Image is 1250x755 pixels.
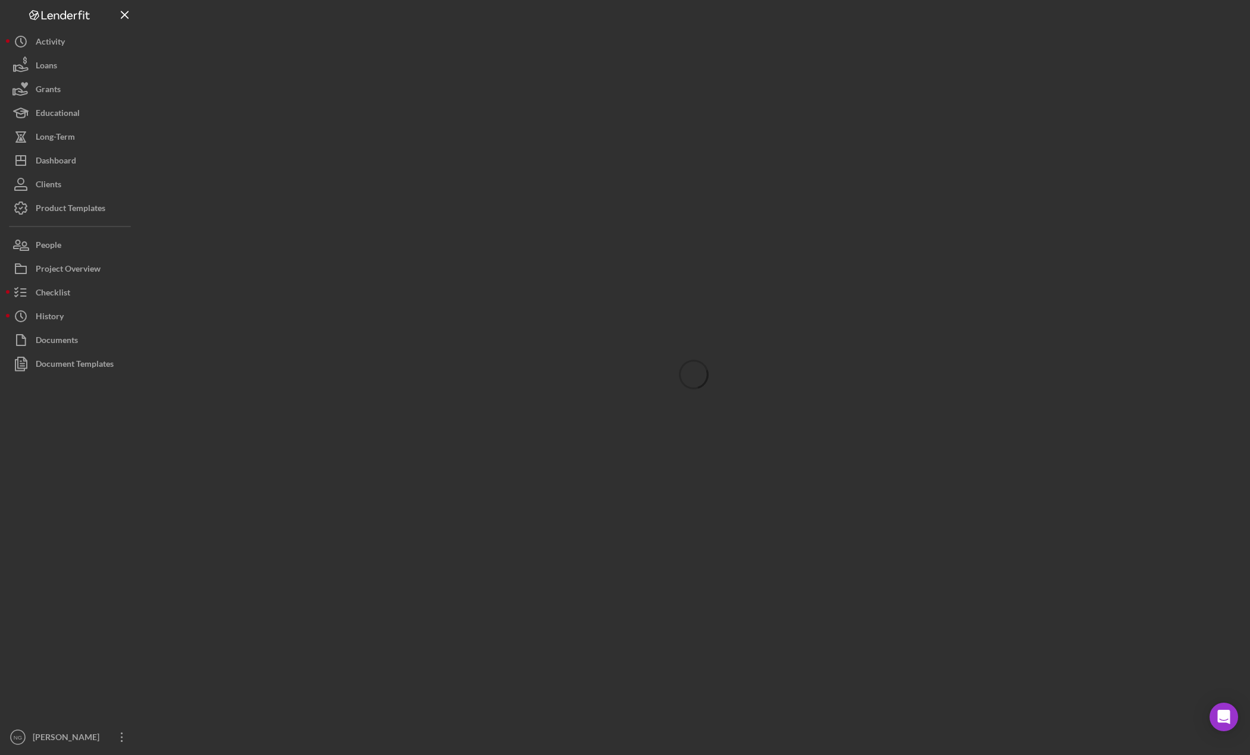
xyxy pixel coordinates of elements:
[6,281,137,304] button: Checklist
[1210,703,1238,731] div: Open Intercom Messenger
[6,257,137,281] button: Project Overview
[36,149,76,175] div: Dashboard
[36,30,65,56] div: Activity
[6,328,137,352] button: Documents
[6,725,137,749] button: NG[PERSON_NAME]
[36,196,105,223] div: Product Templates
[36,233,61,260] div: People
[36,172,61,199] div: Clients
[6,233,137,257] button: People
[36,328,78,355] div: Documents
[36,352,114,379] div: Document Templates
[36,125,75,152] div: Long-Term
[6,125,137,149] button: Long-Term
[36,77,61,104] div: Grants
[6,172,137,196] button: Clients
[36,304,64,331] div: History
[30,725,107,752] div: [PERSON_NAME]
[6,77,137,101] button: Grants
[6,54,137,77] button: Loans
[6,304,137,328] button: History
[6,352,137,376] button: Document Templates
[36,257,101,284] div: Project Overview
[6,101,137,125] button: Educational
[6,30,137,54] button: Activity
[36,281,70,307] div: Checklist
[14,734,22,741] text: NG
[6,196,137,220] button: Product Templates
[36,54,57,80] div: Loans
[36,101,80,128] div: Educational
[6,149,137,172] button: Dashboard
